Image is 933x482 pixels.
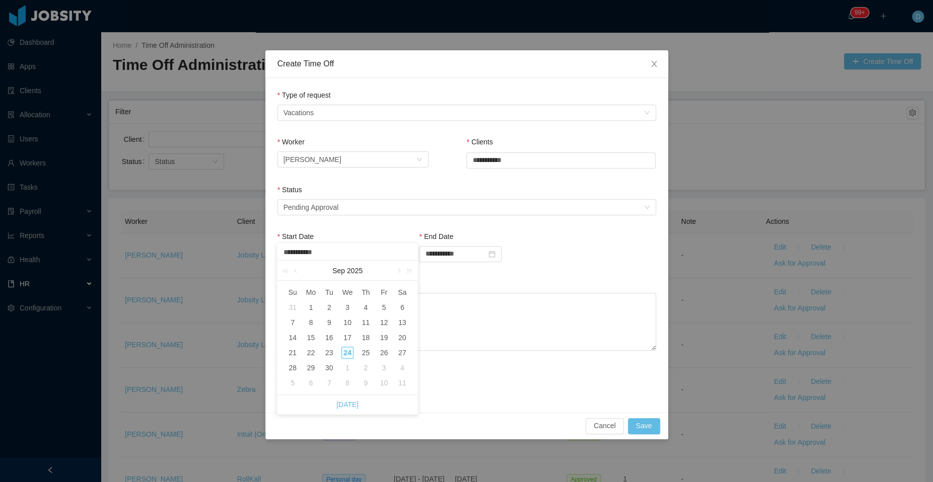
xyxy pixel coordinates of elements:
div: Karla Roman [283,152,341,167]
a: [DATE] [336,395,358,414]
td: September 27, 2025 [393,345,411,360]
td: September 25, 2025 [356,345,375,360]
div: 15 [305,332,317,344]
i: icon: calendar [488,251,495,258]
span: We [338,288,356,297]
div: 22 [305,347,317,359]
div: 2 [360,362,372,374]
div: 5 [378,301,390,313]
td: September 20, 2025 [393,330,411,345]
td: October 9, 2025 [356,375,375,390]
i: icon: close [650,60,658,68]
td: September 3, 2025 [338,300,356,315]
td: August 31, 2025 [283,300,302,315]
td: October 5, 2025 [283,375,302,390]
td: September 24, 2025 [338,345,356,360]
div: 17 [341,332,353,344]
td: September 2, 2025 [320,300,338,315]
td: September 30, 2025 [320,360,338,375]
div: 3 [341,301,353,313]
div: 28 [286,362,299,374]
a: Sep [331,261,346,281]
td: September 29, 2025 [302,360,320,375]
div: 13 [396,316,408,329]
div: 8 [341,377,353,389]
td: September 9, 2025 [320,315,338,330]
td: September 28, 2025 [283,360,302,375]
td: September 7, 2025 [283,315,302,330]
div: 10 [378,377,390,389]
div: 24 [341,347,353,359]
td: October 3, 2025 [375,360,393,375]
span: Fr [375,288,393,297]
td: September 18, 2025 [356,330,375,345]
div: 19 [378,332,390,344]
th: Mon [302,285,320,300]
td: September 16, 2025 [320,330,338,345]
td: September 8, 2025 [302,315,320,330]
td: October 7, 2025 [320,375,338,390]
span: Sa [393,288,411,297]
div: 1 [305,301,317,313]
div: 5 [286,377,299,389]
a: Next year (Control + right) [401,261,414,281]
td: October 4, 2025 [393,360,411,375]
a: Previous month (PageUp) [292,261,301,281]
div: 6 [305,377,317,389]
div: 12 [378,316,390,329]
td: September 23, 2025 [320,345,338,360]
div: 4 [360,301,372,313]
label: Start Date [277,232,314,240]
td: October 10, 2025 [375,375,393,390]
div: 18 [360,332,372,344]
td: October 1, 2025 [338,360,356,375]
th: Sun [283,285,302,300]
td: September 17, 2025 [338,330,356,345]
div: 7 [286,316,299,329]
div: 14 [286,332,299,344]
div: 1 [341,362,353,374]
td: September 21, 2025 [283,345,302,360]
td: October 11, 2025 [393,375,411,390]
div: 21 [286,347,299,359]
div: 4 [396,362,408,374]
div: 10 [341,316,353,329]
a: Next month (PageDown) [394,261,403,281]
textarea: Notes [277,293,656,351]
td: September 1, 2025 [302,300,320,315]
th: Thu [356,285,375,300]
div: Vacations [283,105,314,120]
label: End Date [419,232,453,240]
label: Clients [466,138,492,146]
span: Mo [302,288,320,297]
th: Sat [393,285,411,300]
span: Tu [320,288,338,297]
td: September 19, 2025 [375,330,393,345]
td: September 26, 2025 [375,345,393,360]
div: 9 [323,316,335,329]
div: 9 [360,377,372,389]
button: Close [640,50,668,78]
th: Wed [338,285,356,300]
a: Last year (Control + left) [281,261,294,281]
div: Pending Approval [283,200,339,215]
th: Fri [375,285,393,300]
td: September 12, 2025 [375,315,393,330]
td: September 15, 2025 [302,330,320,345]
td: October 2, 2025 [356,360,375,375]
div: 2 [323,301,335,313]
span: Su [283,288,302,297]
th: Tue [320,285,338,300]
td: September 11, 2025 [356,315,375,330]
a: 2025 [346,261,364,281]
div: 25 [360,347,372,359]
div: 27 [396,347,408,359]
div: 8 [305,316,317,329]
td: September 6, 2025 [393,300,411,315]
td: September 22, 2025 [302,345,320,360]
div: 3 [378,362,390,374]
div: 6 [396,301,408,313]
td: October 6, 2025 [302,375,320,390]
label: Worker [277,138,305,146]
div: 11 [396,377,408,389]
